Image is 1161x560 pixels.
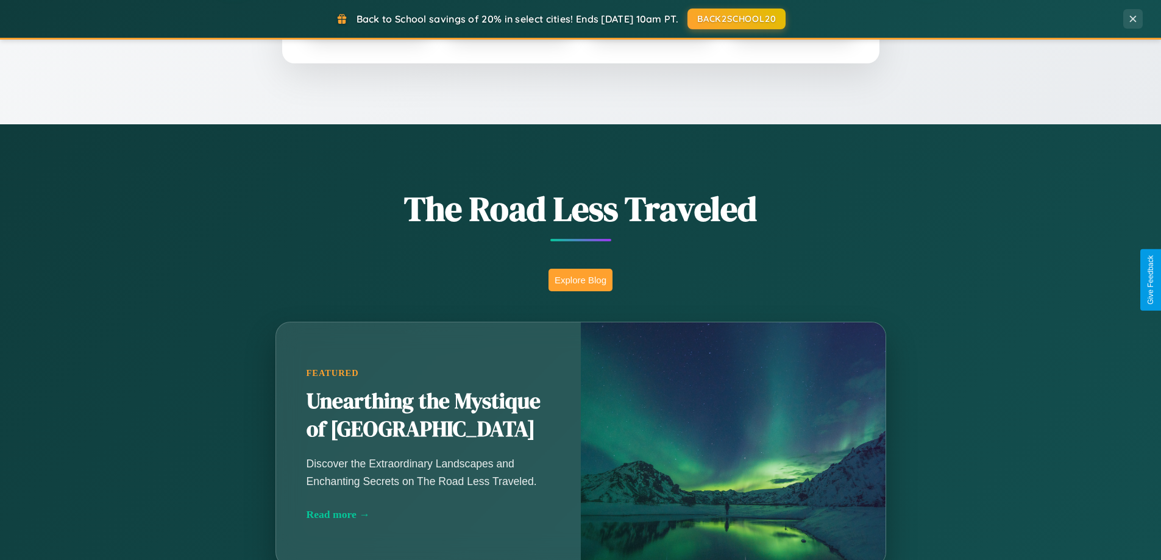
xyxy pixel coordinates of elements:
[357,13,678,25] span: Back to School savings of 20% in select cities! Ends [DATE] 10am PT.
[307,455,550,489] p: Discover the Extraordinary Landscapes and Enchanting Secrets on The Road Less Traveled.
[307,388,550,444] h2: Unearthing the Mystique of [GEOGRAPHIC_DATA]
[687,9,786,29] button: BACK2SCHOOL20
[307,508,550,521] div: Read more →
[307,368,550,378] div: Featured
[215,185,946,232] h1: The Road Less Traveled
[1146,255,1155,305] div: Give Feedback
[549,269,612,291] button: Explore Blog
